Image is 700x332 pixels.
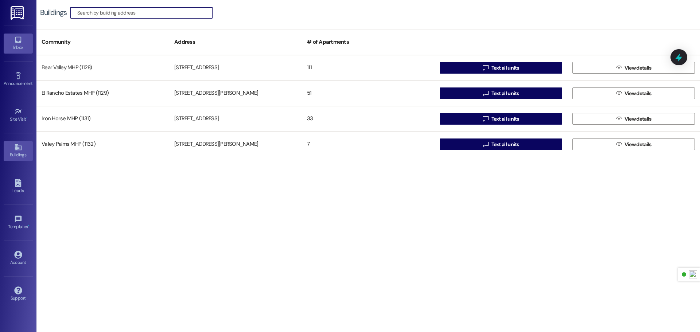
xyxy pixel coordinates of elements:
[440,113,562,125] button: Text all units
[483,141,488,147] i: 
[625,141,652,148] span: View details
[616,65,622,71] i: 
[302,60,435,75] div: 111
[572,138,695,150] button: View details
[483,65,488,71] i: 
[4,177,33,196] a: Leads
[625,64,652,72] span: View details
[616,141,622,147] i: 
[491,141,519,148] span: Text all units
[491,115,519,123] span: Text all units
[36,86,169,101] div: El Rancho Estates MHP (1129)
[572,62,695,74] button: View details
[40,9,67,16] div: Buildings
[302,137,435,152] div: 7
[4,284,33,304] a: Support
[302,112,435,126] div: 33
[11,6,26,20] img: ResiDesk Logo
[77,8,212,18] input: Search by building address
[302,33,435,51] div: # of Apartments
[32,80,34,85] span: •
[572,87,695,99] button: View details
[625,90,652,97] span: View details
[36,33,169,51] div: Community
[4,105,33,125] a: Site Visit •
[625,115,652,123] span: View details
[36,137,169,152] div: Valley Palms MHP (1132)
[28,223,29,228] span: •
[4,141,33,161] a: Buildings
[169,33,302,51] div: Address
[36,112,169,126] div: Iron Horse MHP (1131)
[440,87,562,99] button: Text all units
[491,64,519,72] span: Text all units
[440,62,562,74] button: Text all units
[4,249,33,268] a: Account
[26,116,27,121] span: •
[36,60,169,75] div: Bear Valley MHP (1128)
[4,213,33,233] a: Templates •
[616,116,622,122] i: 
[572,113,695,125] button: View details
[169,112,302,126] div: [STREET_ADDRESS]
[169,86,302,101] div: [STREET_ADDRESS][PERSON_NAME]
[169,137,302,152] div: [STREET_ADDRESS][PERSON_NAME]
[483,90,488,96] i: 
[302,86,435,101] div: 51
[483,116,488,122] i: 
[4,34,33,53] a: Inbox
[169,60,302,75] div: [STREET_ADDRESS]
[616,90,622,96] i: 
[491,90,519,97] span: Text all units
[440,138,562,150] button: Text all units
